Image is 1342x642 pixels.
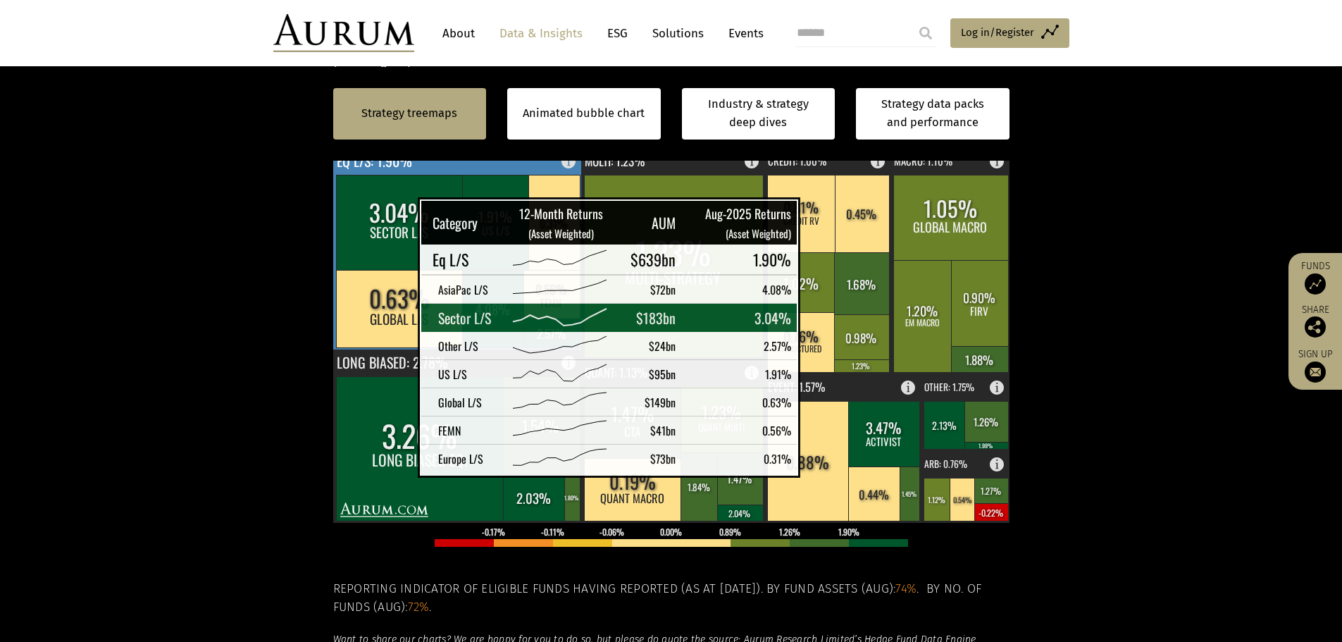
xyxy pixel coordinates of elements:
[961,24,1034,41] span: Log in/Register
[600,20,635,47] a: ESG
[912,19,940,47] input: Submit
[435,20,482,47] a: About
[1305,273,1326,295] img: Access Funds
[492,20,590,47] a: Data & Insights
[950,18,1069,48] a: Log in/Register
[682,88,835,140] a: Industry & strategy deep dives
[333,580,1009,617] h5: Reporting indicator of eligible funds having reported (as at [DATE]). By fund assets (Aug): . By ...
[1296,348,1335,383] a: Sign up
[1296,260,1335,295] a: Funds
[856,88,1009,140] a: Strategy data packs and performance
[1305,316,1326,338] img: Share this post
[645,20,711,47] a: Solutions
[408,600,430,615] span: 72%
[361,104,457,123] a: Strategy treemaps
[721,20,764,47] a: Events
[523,104,645,123] a: Animated bubble chart
[895,581,917,596] span: 74%
[1305,362,1326,383] img: Sign up to our newsletter
[1296,305,1335,338] div: Share
[273,14,414,52] img: Aurum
